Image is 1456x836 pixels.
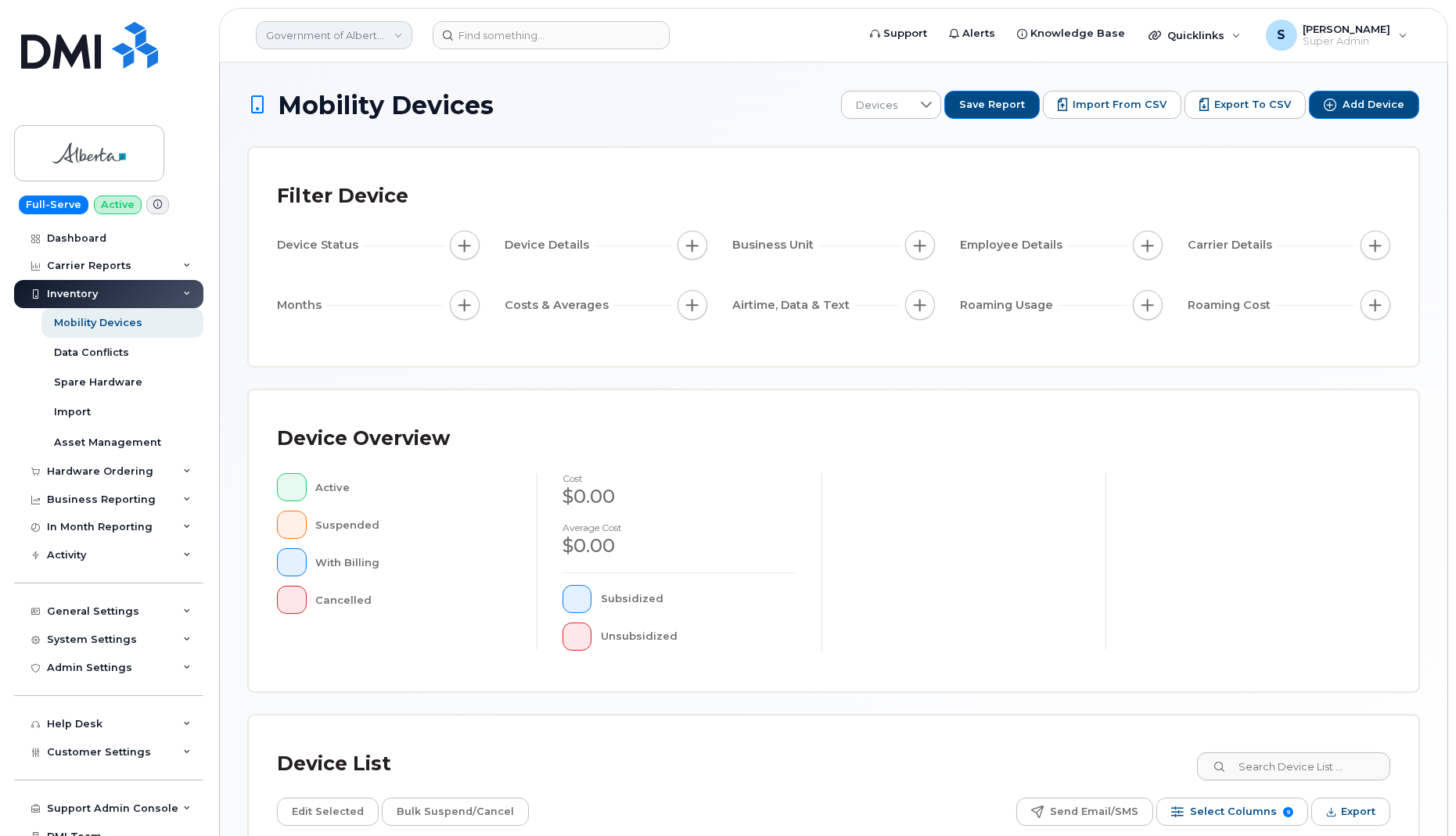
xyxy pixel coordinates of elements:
div: Filter Device [277,176,408,217]
span: Roaming Usage [960,297,1058,314]
span: Select Columns [1190,800,1277,823]
h4: Average cost [563,522,796,533]
div: Subsidized [601,585,796,613]
div: Device List [277,744,391,784]
div: Suspended [316,511,512,539]
h4: cost [563,473,796,483]
span: 9 [1283,807,1293,817]
div: With Billing [316,548,512,576]
span: Add Device [1343,98,1404,112]
input: Search Device List ... [1197,752,1390,780]
span: Export [1341,800,1375,823]
span: Device Status [277,237,363,253]
span: Business Unit [732,237,818,253]
span: Export to CSV [1214,98,1291,112]
span: Bulk Suspend/Cancel [397,800,514,823]
button: Save Report [944,91,1040,119]
span: Device Details [505,237,594,253]
span: Months [277,297,326,314]
div: $0.00 [563,533,796,559]
span: Edit Selected [292,800,364,823]
button: Export [1311,798,1390,826]
div: Device Overview [277,418,450,459]
span: Costs & Averages [505,297,613,314]
button: Select Columns 9 [1156,798,1308,826]
span: Import from CSV [1073,98,1167,112]
span: Devices [842,91,911,120]
div: $0.00 [563,483,796,510]
span: Carrier Details [1188,237,1277,253]
button: Edit Selected [277,798,379,826]
span: Roaming Cost [1188,297,1275,314]
button: Send Email/SMS [1016,798,1153,826]
button: Bulk Suspend/Cancel [382,798,529,826]
span: Employee Details [960,237,1067,253]
span: Send Email/SMS [1050,800,1138,823]
div: Cancelled [316,586,512,614]
div: Unsubsidized [601,623,796,651]
span: Mobility Devices [278,91,494,119]
button: Export to CSV [1185,91,1306,119]
span: Airtime, Data & Text [732,297,854,314]
button: Import from CSV [1043,91,1181,119]
span: Save Report [959,98,1025,112]
button: Add Device [1309,91,1419,119]
div: Active [316,473,512,501]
